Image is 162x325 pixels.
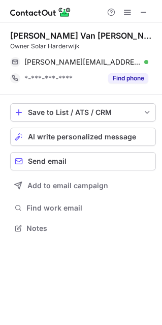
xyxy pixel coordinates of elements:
span: Find work email [26,203,152,213]
button: Find work email [10,201,156,215]
div: Save to List / ATS / CRM [28,108,138,116]
button: Reveal Button [108,73,148,83]
button: Send email [10,152,156,170]
button: Add to email campaign [10,176,156,195]
span: [PERSON_NAME][EMAIL_ADDRESS][DOMAIN_NAME] [24,57,141,67]
button: Notes [10,221,156,235]
span: AI write personalized message [28,133,136,141]
span: Send email [28,157,67,165]
img: ContactOut v5.3.10 [10,6,71,18]
span: Notes [26,224,152,233]
div: [PERSON_NAME] Van [PERSON_NAME] [10,31,156,41]
div: Owner Solar Harderwijk [10,42,156,51]
button: save-profile-one-click [10,103,156,122]
span: Add to email campaign [27,182,108,190]
button: AI write personalized message [10,128,156,146]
